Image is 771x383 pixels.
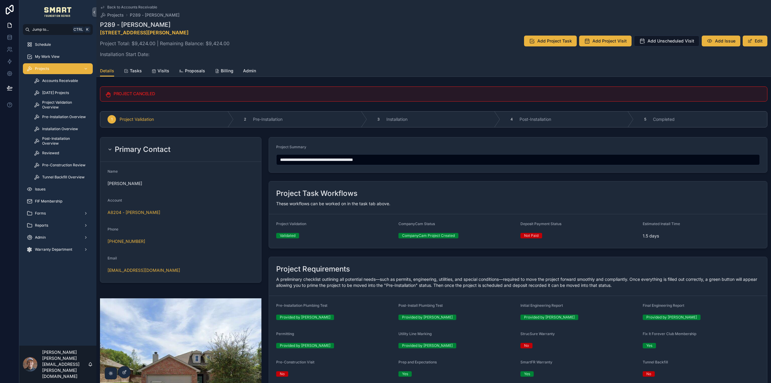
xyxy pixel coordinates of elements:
[280,233,295,238] div: Validated
[276,303,327,308] span: Pre-Installation Plumbing Test
[35,223,48,228] span: Reports
[108,238,145,244] a: [PHONE_NUMBER]
[377,117,379,122] span: 3
[23,39,93,50] a: Schedule
[108,227,118,231] span: Phone
[100,12,124,18] a: Projects
[124,65,142,77] a: Tasks
[276,145,306,149] span: Project Summary
[108,181,254,187] span: [PERSON_NAME]
[35,199,62,204] span: FIF Membership
[646,371,651,377] div: No
[23,208,93,219] a: Forms
[634,36,699,46] button: Add Unscheduled Visit
[158,68,169,74] span: Visits
[23,232,93,243] a: Admin
[35,42,51,47] span: Schedule
[42,163,86,168] span: Pre-Construction Review
[643,303,684,308] span: Final Engineering Report
[520,221,561,226] span: Deposit Payment Status
[130,68,142,74] span: Tasks
[402,371,408,377] div: Yes
[108,209,160,215] a: A8204 - [PERSON_NAME]
[402,315,453,320] div: Provided by [PERSON_NAME]
[524,343,529,348] div: No
[643,233,760,239] span: 1.5 days
[32,27,70,32] span: Jump to...
[23,51,93,62] a: My Work View
[398,221,435,226] span: CompanyCam Status
[221,68,233,74] span: Billing
[107,12,124,18] span: Projects
[100,51,229,58] p: Installation Start Date:
[276,277,757,288] span: A preliminary checklist outlining all potential needs—such as permits, engineering, utilities, an...
[280,371,285,377] div: No
[100,30,189,36] a: [STREET_ADDRESS][PERSON_NAME]
[524,36,577,46] button: Add Project Task
[85,27,90,32] span: K
[108,267,180,273] a: [EMAIL_ADDRESS][DOMAIN_NAME]
[253,116,282,122] span: Pre-Installation
[23,63,93,74] a: Projects
[30,111,93,122] a: Pre-Installation Overview
[35,66,49,71] span: Projects
[179,65,205,77] a: Proposals
[520,303,563,308] span: Initial Engineering Report
[130,12,179,18] a: P289 - [PERSON_NAME]
[23,196,93,207] a: FIF Membership
[715,38,735,44] span: Add Issue
[30,75,93,86] a: Accounts Receivable
[35,247,72,252] span: Warranty Department
[111,117,113,122] span: 1
[643,221,680,226] span: Estimated Install Time
[35,54,60,59] span: My Work View
[402,343,453,348] div: Provided by [PERSON_NAME]
[42,349,88,379] p: [PERSON_NAME] [PERSON_NAME][EMAIL_ADDRESS][PERSON_NAME][DOMAIN_NAME]
[30,124,93,134] a: Installation Overview
[592,38,627,44] span: Add Project Visit
[107,5,157,10] span: Back to Accounts Receivable
[19,35,96,263] div: scrollable content
[115,145,170,154] h2: Primary Contact
[151,65,169,77] a: Visits
[276,189,357,198] h2: Project Task Workflows
[30,87,93,98] a: [DATE] Projects
[244,117,246,122] span: 2
[653,116,675,122] span: Completed
[23,220,93,231] a: Reports
[30,160,93,171] a: Pre-Construction Review
[42,136,87,146] span: Post-Installation Overview
[579,36,632,46] button: Add Project Visit
[42,127,78,131] span: Installation Overview
[100,68,114,74] span: Details
[243,68,256,74] span: Admin
[42,151,59,155] span: Reviewed
[35,211,46,216] span: Forms
[520,116,551,122] span: Post-Installation
[276,264,350,274] h2: Project Requirements
[30,136,93,146] a: Post-Installation Overview
[73,27,84,33] span: Ctrl
[100,65,114,77] a: Details
[35,187,45,192] span: Issues
[644,117,646,122] span: 5
[42,90,69,95] span: [DATE] Projects
[100,40,229,47] p: Project Total: $9,424.00 | Remaining Balance: $9,424.00
[44,7,72,17] img: App logo
[398,360,437,364] span: Prep and Expectations
[520,360,552,364] span: SmartFR Warranty
[108,256,117,260] span: Email
[185,68,205,74] span: Proposals
[510,117,513,122] span: 4
[276,221,306,226] span: Project Validation
[276,201,390,206] span: These workflows can be worked on in the task tab above.
[243,65,256,77] a: Admin
[524,315,575,320] div: Provided by [PERSON_NAME]
[108,169,118,174] span: Name
[30,99,93,110] a: Project Validation Overview
[42,100,87,110] span: Project Validation Overview
[646,315,697,320] div: Provided by [PERSON_NAME]
[643,331,696,336] span: Fix It Forever Club Membership
[42,175,85,180] span: Tunnel Backfill Overview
